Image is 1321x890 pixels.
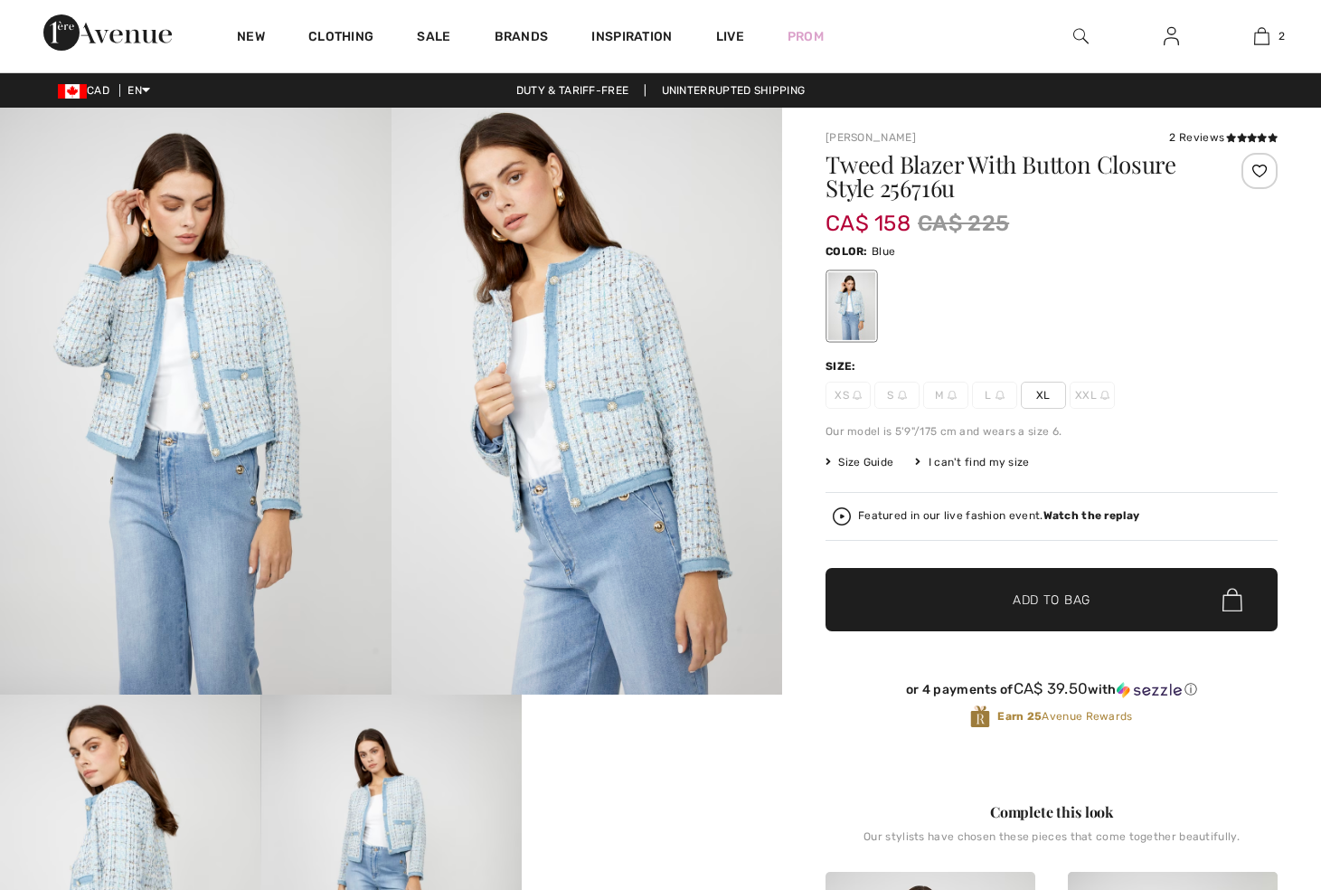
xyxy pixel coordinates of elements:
span: Avenue Rewards [997,708,1132,724]
img: My Info [1164,25,1179,47]
img: Watch the replay [833,507,851,525]
img: ring-m.svg [898,391,907,400]
img: ring-m.svg [995,391,1005,400]
span: M [923,382,968,409]
img: 1ère Avenue [43,14,172,51]
a: Prom [788,27,824,46]
span: Blue [872,245,895,258]
span: EN [127,84,150,97]
div: Our model is 5'9"/175 cm and wears a size 6. [826,423,1278,440]
h1: Tweed Blazer With Button Closure Style 256716u [826,153,1203,200]
span: Size Guide [826,454,893,470]
img: ring-m.svg [853,391,862,400]
img: Canadian Dollar [58,84,87,99]
img: Avenue Rewards [970,705,990,729]
a: New [237,29,265,48]
span: CA$ 225 [918,207,1009,240]
img: ring-m.svg [948,391,957,400]
div: Our stylists have chosen these pieces that come together beautifully. [826,830,1278,857]
a: Brands [495,29,549,48]
div: Featured in our live fashion event. [858,510,1139,522]
a: Live [716,27,744,46]
strong: Earn 25 [997,710,1042,723]
div: or 4 payments of with [826,680,1278,698]
img: ring-m.svg [1100,391,1109,400]
span: S [874,382,920,409]
span: 2 [1279,28,1285,44]
span: XXL [1070,382,1115,409]
img: Tweed Blazer with Button Closure Style 256716U. 2 [392,108,783,695]
span: Inspiration [591,29,672,48]
strong: Watch the replay [1043,509,1140,522]
span: CA$ 158 [826,193,911,236]
img: Sezzle [1117,682,1182,698]
a: 2 [1217,25,1306,47]
iframe: Opens a widget where you can find more information [1204,754,1303,800]
span: XS [826,382,871,409]
div: Blue [828,272,875,340]
button: Add to Bag [826,568,1278,631]
span: CAD [58,84,117,97]
span: CA$ 39.50 [1014,679,1089,697]
div: or 4 payments ofCA$ 39.50withSezzle Click to learn more about Sezzle [826,680,1278,705]
a: [PERSON_NAME] [826,131,916,144]
img: Bag.svg [1222,588,1242,611]
img: My Bag [1254,25,1269,47]
a: Sign In [1164,27,1179,44]
video: Your browser does not support the video tag. [522,695,782,825]
div: Complete this look [826,801,1278,823]
span: L [972,382,1017,409]
div: 2 Reviews [1169,129,1278,146]
span: Color: [826,245,868,258]
span: XL [1021,382,1066,409]
a: Clothing [308,29,373,48]
div: Size: [826,358,860,374]
span: Add to Bag [1013,591,1090,610]
div: I can't find my size [915,454,1029,470]
img: search the website [1073,25,1089,47]
a: Sale [417,29,450,48]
